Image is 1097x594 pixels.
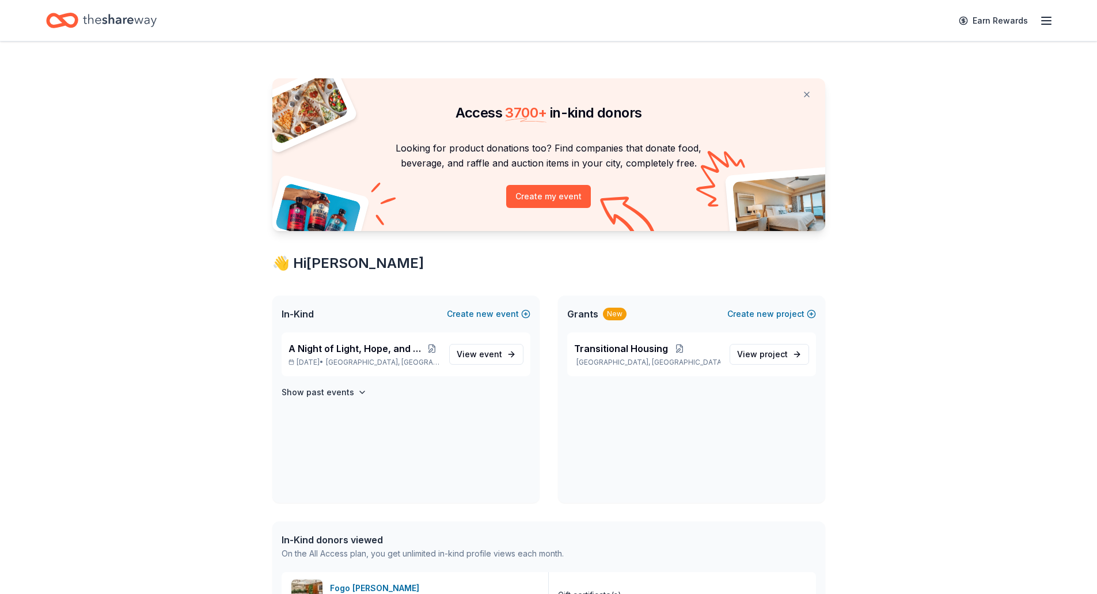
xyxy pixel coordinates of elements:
span: new [757,307,774,321]
div: 👋 Hi [PERSON_NAME] [272,254,825,273]
span: View [457,347,502,361]
p: [DATE] • [289,358,440,367]
span: [GEOGRAPHIC_DATA], [GEOGRAPHIC_DATA] [326,358,439,367]
span: A Night of Light, Hope, and Legacy Gala 2026 [289,342,425,355]
span: 3700 + [505,104,546,121]
button: Create my event [506,185,591,208]
span: Grants [567,307,598,321]
button: Createnewevent [447,307,530,321]
p: Looking for product donations too? Find companies that donate food, beverage, and raffle and auct... [286,141,811,171]
a: Earn Rewards [952,10,1035,31]
h4: Show past events [282,385,354,399]
button: Show past events [282,385,367,399]
span: new [476,307,494,321]
button: Createnewproject [727,307,816,321]
span: project [760,349,788,359]
p: [GEOGRAPHIC_DATA], [GEOGRAPHIC_DATA] [574,358,720,367]
span: View [737,347,788,361]
span: In-Kind [282,307,314,321]
a: View event [449,344,523,365]
a: Home [46,7,157,34]
img: Curvy arrow [600,196,658,240]
span: event [479,349,502,359]
div: In-Kind donors viewed [282,533,564,547]
span: Access in-kind donors [455,104,642,121]
div: On the All Access plan, you get unlimited in-kind profile views each month. [282,547,564,561]
div: New [603,308,627,320]
img: Pizza [259,71,349,145]
a: View project [730,344,809,365]
span: Transitional Housing [574,342,668,355]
